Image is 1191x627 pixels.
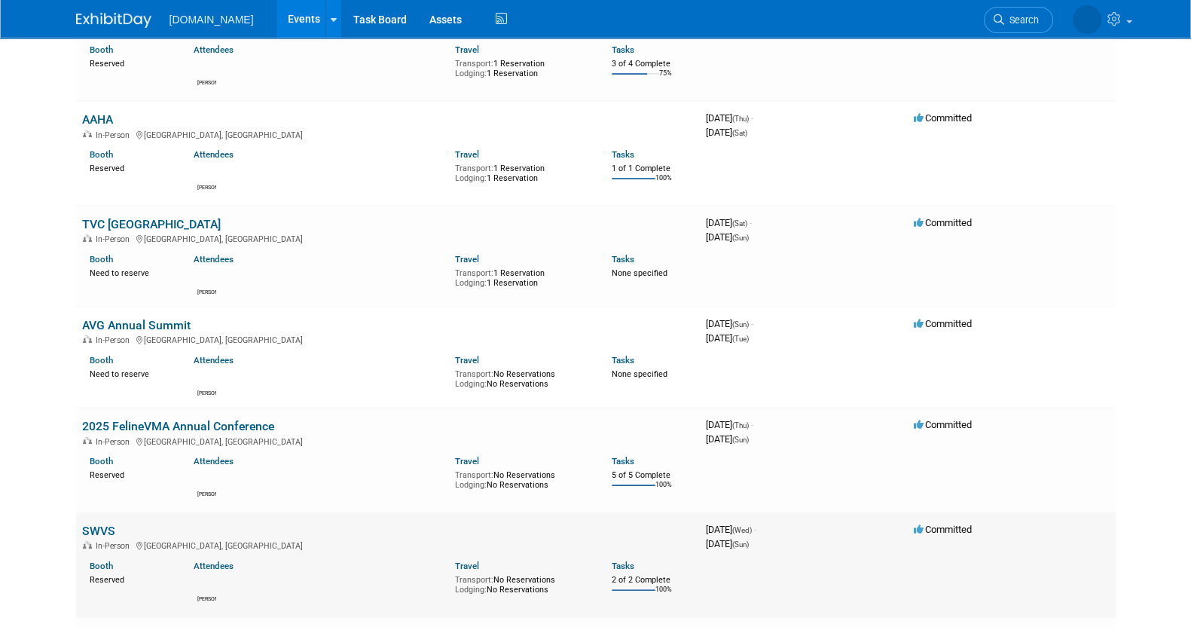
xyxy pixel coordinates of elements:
[455,149,479,160] a: Travel
[96,335,134,345] span: In-Person
[732,115,749,123] span: (Thu)
[612,470,694,481] div: 5 of 5 Complete
[96,234,134,244] span: In-Person
[754,524,756,535] span: -
[194,149,234,160] a: Attendees
[914,112,972,124] span: Committed
[706,217,752,228] span: [DATE]
[194,355,234,365] a: Attendees
[706,127,747,138] span: [DATE]
[82,112,113,127] a: AAHA
[455,59,493,69] span: Transport:
[90,44,113,55] a: Booth
[612,369,667,379] span: None specified
[455,572,589,595] div: No Reservations No Reservations
[659,69,672,90] td: 75%
[90,572,172,586] div: Reserved
[83,335,92,343] img: In-Person Event
[194,561,234,571] a: Attendees
[612,254,634,265] a: Tasks
[96,541,134,551] span: In-Person
[1004,14,1039,26] span: Search
[706,433,749,445] span: [DATE]
[732,129,747,137] span: (Sat)
[455,164,493,173] span: Transport:
[90,254,113,265] a: Booth
[96,130,134,140] span: In-Person
[198,60,216,78] img: David Han
[655,174,672,194] td: 100%
[198,576,216,594] img: Kiersten Hackett
[455,575,493,585] span: Transport:
[751,318,753,329] span: -
[732,436,749,444] span: (Sun)
[455,561,479,571] a: Travel
[90,561,113,571] a: Booth
[198,471,216,489] img: Lucas Smith
[197,78,216,87] div: David Han
[90,467,172,481] div: Reserved
[706,112,753,124] span: [DATE]
[90,355,113,365] a: Booth
[82,539,694,551] div: [GEOGRAPHIC_DATA], [GEOGRAPHIC_DATA]
[612,59,694,69] div: 3 of 4 Complete
[82,419,274,433] a: 2025 FelineVMA Annual Conference
[706,538,749,549] span: [DATE]
[732,421,749,430] span: (Thu)
[197,388,216,397] div: David Han
[455,173,487,183] span: Lodging:
[455,480,487,490] span: Lodging:
[82,217,221,231] a: TVC [GEOGRAPHIC_DATA]
[655,586,672,606] td: 100%
[197,594,216,603] div: Kiersten Hackett
[197,489,216,498] div: Lucas Smith
[751,419,753,430] span: -
[198,370,216,388] img: David Han
[455,265,589,289] div: 1 Reservation 1 Reservation
[706,419,753,430] span: [DATE]
[612,164,694,174] div: 1 of 1 Complete
[706,524,756,535] span: [DATE]
[732,320,749,329] span: (Sun)
[90,161,172,174] div: Reserved
[82,128,694,140] div: [GEOGRAPHIC_DATA], [GEOGRAPHIC_DATA]
[90,265,172,279] div: Need to reserve
[751,112,753,124] span: -
[169,14,254,26] span: [DOMAIN_NAME]
[655,481,672,501] td: 100%
[914,419,972,430] span: Committed
[90,149,113,160] a: Booth
[732,335,749,343] span: (Tue)
[197,287,216,296] div: Shawn Wilkie
[455,268,493,278] span: Transport:
[90,366,172,380] div: Need to reserve
[455,379,487,389] span: Lodging:
[732,234,749,242] span: (Sun)
[612,44,634,55] a: Tasks
[198,164,216,182] img: William Forsey
[198,269,216,287] img: Shawn Wilkie
[706,231,749,243] span: [DATE]
[455,44,479,55] a: Travel
[455,56,589,79] div: 1 Reservation 1 Reservation
[750,217,752,228] span: -
[455,161,589,184] div: 1 Reservation 1 Reservation
[83,130,92,138] img: In-Person Event
[455,278,487,288] span: Lodging:
[984,7,1053,33] a: Search
[455,470,493,480] span: Transport:
[732,526,752,534] span: (Wed)
[612,561,634,571] a: Tasks
[197,182,216,191] div: William Forsey
[96,437,134,447] span: In-Person
[194,254,234,265] a: Attendees
[914,217,972,228] span: Committed
[82,524,115,538] a: SWVS
[76,13,151,28] img: ExhibitDay
[706,318,753,329] span: [DATE]
[83,234,92,242] img: In-Person Event
[455,456,479,466] a: Travel
[612,149,634,160] a: Tasks
[732,219,747,228] span: (Sat)
[612,268,667,278] span: None specified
